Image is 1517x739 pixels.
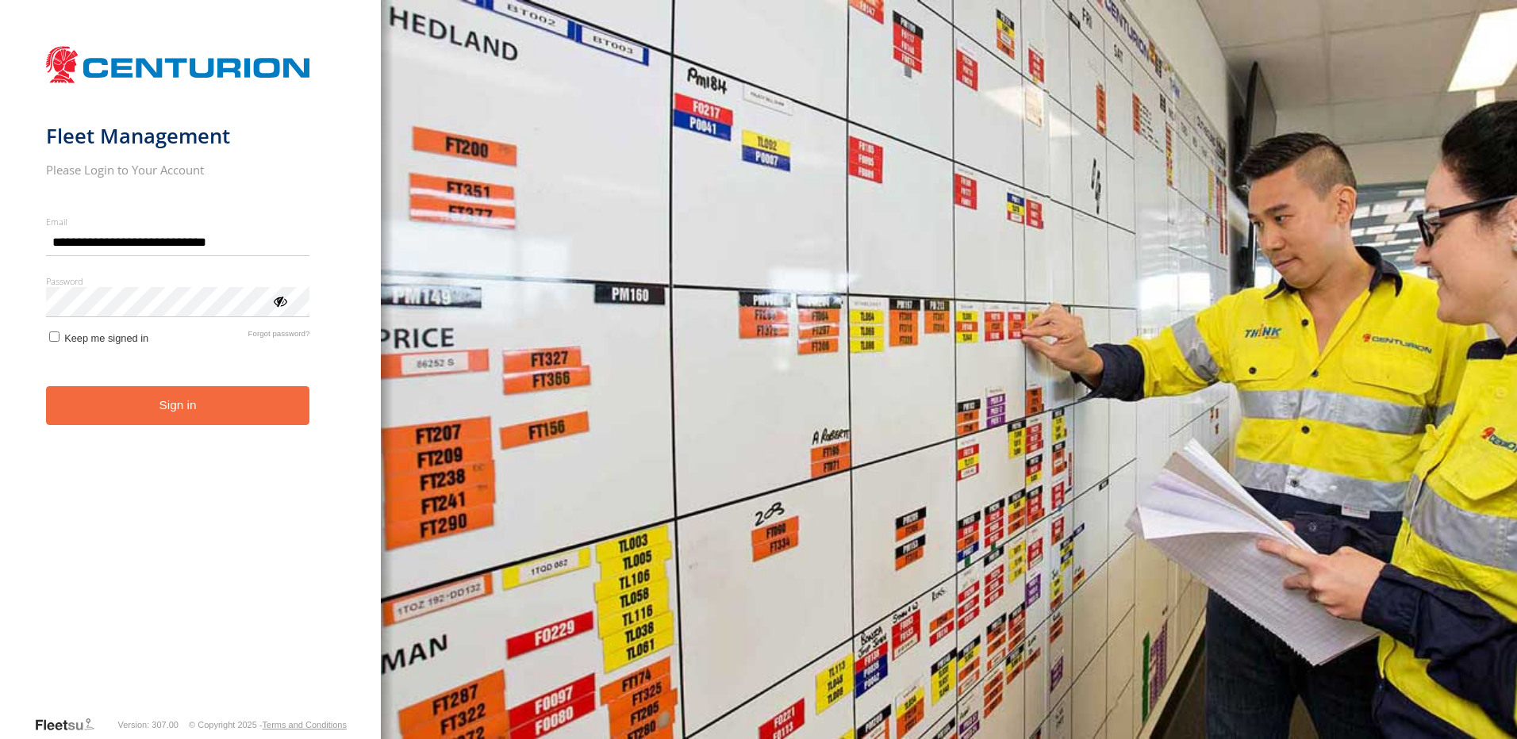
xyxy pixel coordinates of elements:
span: Keep me signed in [64,332,148,344]
a: Terms and Conditions [263,720,347,729]
a: Visit our Website [34,717,107,733]
div: Version: 307.00 [118,720,179,729]
button: Sign in [46,386,310,425]
label: Password [46,275,310,287]
h2: Please Login to Your Account [46,162,310,178]
img: Centurion Transport [46,44,310,85]
form: main [46,38,336,715]
h1: Fleet Management [46,123,310,149]
div: ViewPassword [271,293,287,308]
input: Keep me signed in [49,331,60,342]
a: Forgot password? [248,329,310,344]
div: © Copyright 2025 - [189,720,347,729]
label: Email [46,216,310,228]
